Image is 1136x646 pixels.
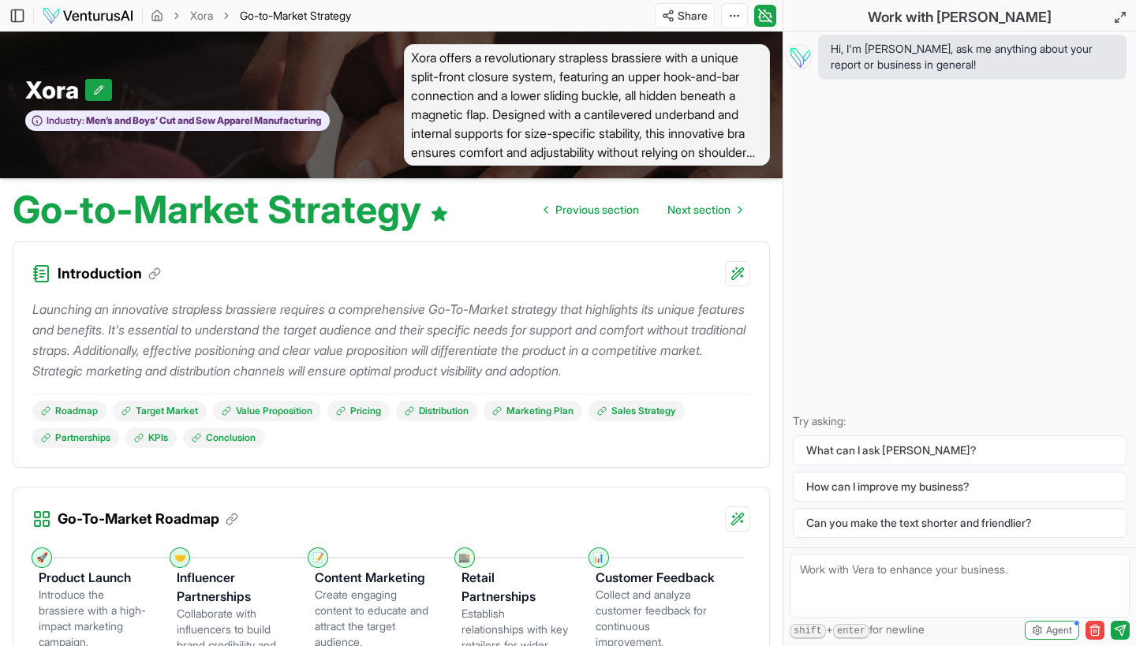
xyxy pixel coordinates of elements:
div: 📝 [312,551,324,564]
span: Hi, I'm [PERSON_NAME], ask me anything about your report or business in general! [831,41,1114,73]
h3: Introduction [58,263,161,285]
a: Marketing Plan [484,401,582,421]
span: + for newline [790,622,925,639]
a: Sales Strategy [589,401,685,421]
a: Target Market [113,401,207,421]
button: Share [655,3,715,28]
span: Go-to-Market Strategy [240,9,351,22]
a: Partnerships [32,428,119,448]
h3: Retail Partnerships [461,568,570,606]
h2: Work with [PERSON_NAME] [868,6,1052,28]
button: What can I ask [PERSON_NAME]? [793,435,1127,465]
button: Agent [1025,621,1079,640]
div: 🤝 [174,551,186,564]
span: Industry: [47,114,84,127]
button: How can I improve my business? [793,472,1127,502]
nav: breadcrumb [151,8,351,24]
h3: Influencer Partnerships [177,568,290,606]
h3: Go-To-Market Roadmap [58,508,238,530]
nav: pagination [532,194,754,226]
a: Roadmap [32,401,106,421]
h3: Content Marketing [315,568,436,587]
a: Distribution [396,401,477,421]
span: Go-to-Market Strategy [240,8,351,24]
span: Xora offers a revolutionary strapless brassiere with a unique split-front closure system, featuri... [404,44,770,166]
a: KPIs [125,428,177,448]
h3: Product Launch [39,568,151,587]
span: Next section [667,202,731,218]
span: Share [678,8,708,24]
h3: Customer Feedback [596,568,719,587]
span: Xora [25,76,85,104]
a: Conclusion [183,428,264,448]
img: Vera [787,44,812,69]
span: Previous section [555,202,639,218]
button: Can you make the text shorter and friendlier? [793,508,1127,538]
img: logo [42,6,134,25]
div: 🚀 [35,551,48,564]
button: Industry:Men’s and Boys’ Cut and Sew Apparel Manufacturing [25,110,330,132]
a: Xora [190,8,213,24]
kbd: enter [833,624,869,639]
span: Men’s and Boys’ Cut and Sew Apparel Manufacturing [84,114,321,127]
a: Value Proposition [213,401,321,421]
a: Pricing [327,401,390,421]
a: Go to next page [655,194,754,226]
kbd: shift [790,624,826,639]
p: Try asking: [793,413,1127,429]
div: 🏬 [458,551,471,564]
div: 📊 [592,551,605,564]
p: Launching an innovative strapless brassiere requires a comprehensive Go-To-Market strategy that h... [32,299,750,381]
a: Go to previous page [532,194,652,226]
span: Agent [1046,624,1072,637]
h1: Go-to-Market Strategy [13,191,449,229]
